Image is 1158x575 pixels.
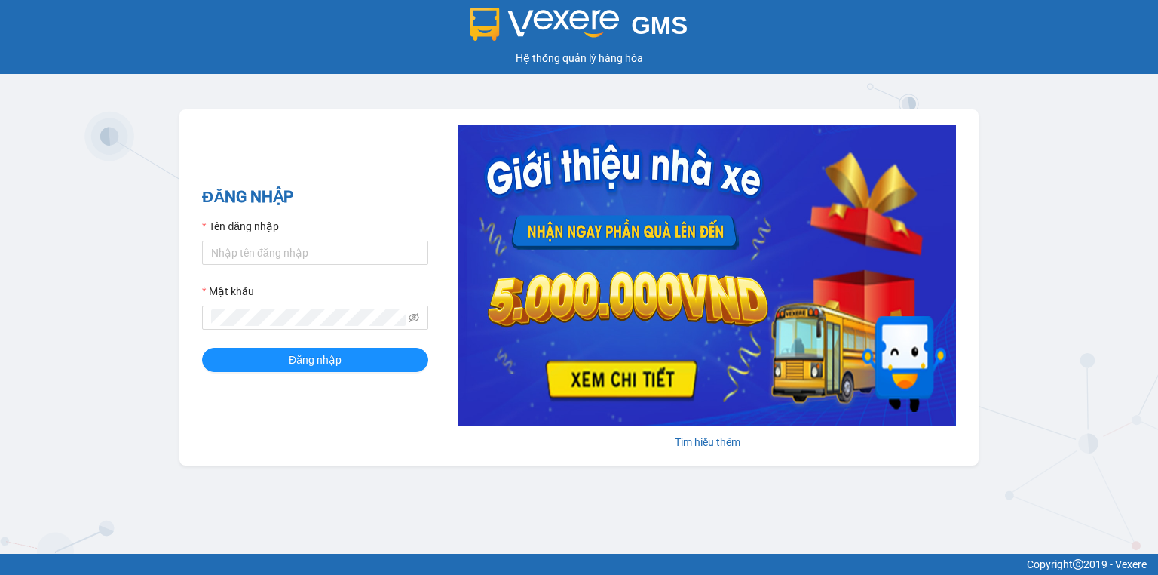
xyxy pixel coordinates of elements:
input: Tên đăng nhập [202,241,428,265]
h2: ĐĂNG NHẬP [202,185,428,210]
button: Đăng nhập [202,348,428,372]
label: Tên đăng nhập [202,218,279,235]
div: Hệ thống quản lý hàng hóa [4,50,1154,66]
span: copyright [1073,559,1083,570]
a: GMS [470,23,688,35]
span: eye-invisible [409,312,419,323]
img: banner-0 [458,125,956,426]
input: Mật khẩu [211,309,406,326]
div: Copyright 2019 - Vexere [11,556,1147,573]
div: Tìm hiểu thêm [458,434,956,450]
span: Đăng nhập [289,352,342,368]
label: Mật khẩu [202,283,254,300]
span: GMS [631,11,688,39]
img: logo 2 [470,8,620,41]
